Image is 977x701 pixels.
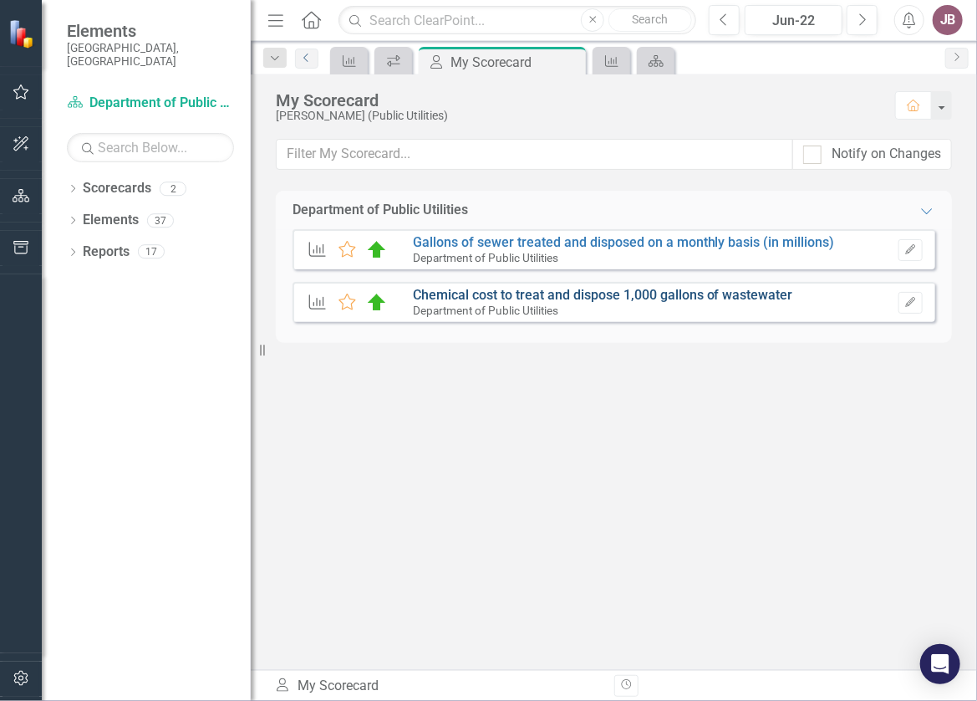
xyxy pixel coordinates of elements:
[274,677,602,696] div: My Scorecard
[366,293,388,313] img: On Track (80% or higher)
[67,41,234,69] small: [GEOGRAPHIC_DATA], [GEOGRAPHIC_DATA]
[276,139,793,170] input: Filter My Scorecard...
[147,213,174,228] div: 37
[67,133,234,162] input: Search Below...
[608,8,692,32] button: Search
[832,145,941,164] div: Notify on Changes
[338,6,696,35] input: Search ClearPoint...
[160,182,186,196] div: 2
[450,52,582,73] div: My Scorecard
[83,211,139,230] a: Elements
[633,13,669,26] span: Search
[413,304,558,317] small: Department of Public Utilities
[920,644,960,684] div: Open Intercom Messenger
[366,240,388,260] img: On Track (80% or higher)
[83,179,151,198] a: Scorecards
[933,5,963,35] button: JB
[413,287,793,303] a: Chemical cost to treat and dispose 1,000 gallons of wastewater
[67,21,234,41] span: Elements
[138,245,165,259] div: 17
[276,110,878,122] div: [PERSON_NAME] (Public Utilities)
[67,94,234,113] a: Department of Public Utilities
[413,234,835,250] a: Gallons of sewer treated and disposed on a monthly basis (in millions)
[8,19,38,49] img: ClearPoint Strategy
[293,201,468,220] div: Department of Public Utilities
[83,243,130,262] a: Reports
[745,5,842,35] button: Jun-22
[413,251,558,264] small: Department of Public Utilities
[751,11,837,31] div: Jun-22
[276,91,878,110] div: My Scorecard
